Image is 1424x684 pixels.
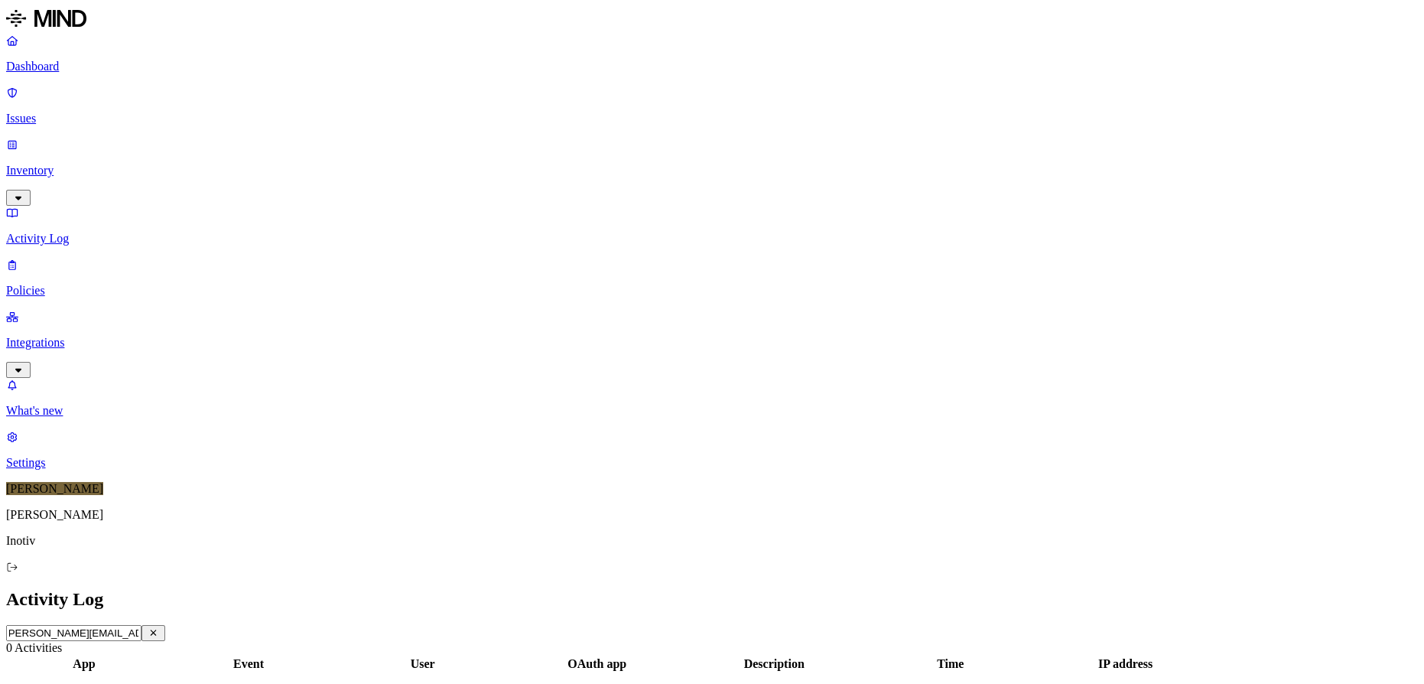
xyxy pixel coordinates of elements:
[865,657,1035,671] div: Time
[6,6,1418,34] a: MIND
[6,589,1418,610] h2: Activity Log
[6,138,1418,204] a: Inventory
[511,657,683,671] div: OAuth app
[163,657,334,671] div: Event
[6,60,1418,73] p: Dashboard
[6,6,86,31] img: MIND
[337,657,508,671] div: User
[6,206,1418,246] a: Activity Log
[6,336,1418,350] p: Integrations
[686,657,862,671] div: Description
[1039,657,1211,671] div: IP address
[6,232,1418,246] p: Activity Log
[6,625,141,641] input: Search
[8,657,160,671] div: App
[6,164,1418,178] p: Inventory
[6,112,1418,125] p: Issues
[6,86,1418,125] a: Issues
[6,258,1418,298] a: Policies
[6,430,1418,470] a: Settings
[6,482,103,495] span: [PERSON_NAME]
[6,404,1418,418] p: What's new
[6,378,1418,418] a: What's new
[6,284,1418,298] p: Policies
[6,456,1418,470] p: Settings
[6,310,1418,376] a: Integrations
[6,641,62,654] span: 0 Activities
[6,34,1418,73] a: Dashboard
[6,534,1418,548] p: Inotiv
